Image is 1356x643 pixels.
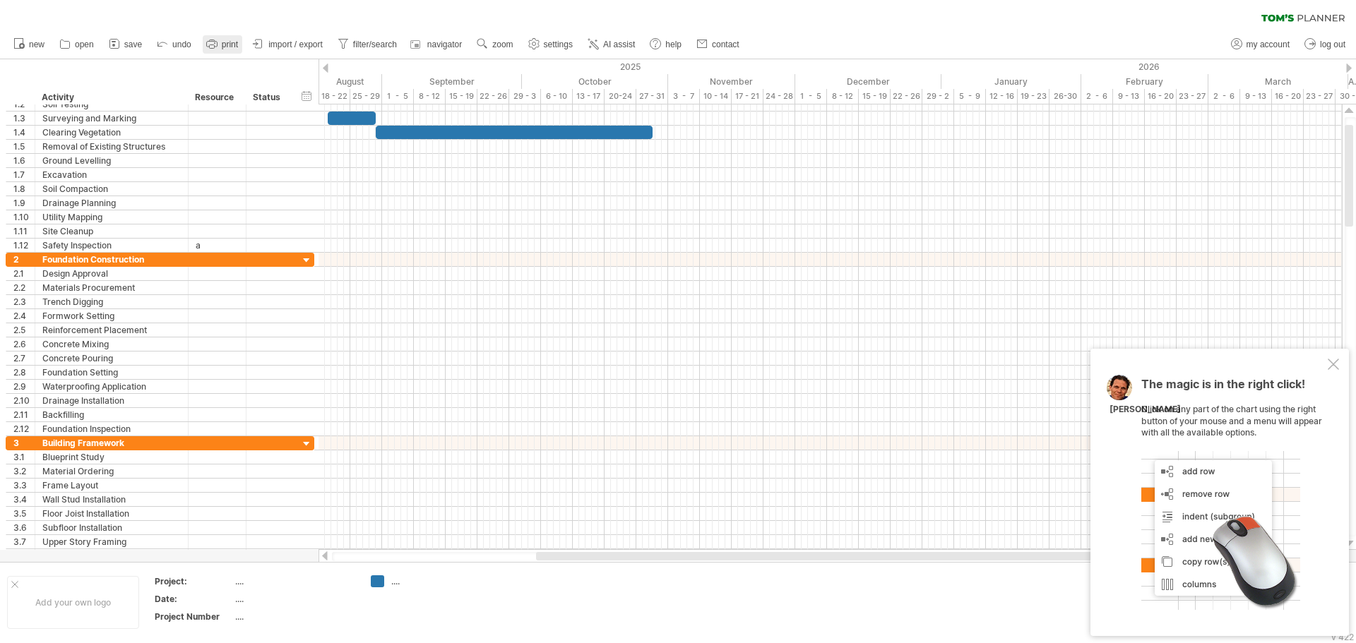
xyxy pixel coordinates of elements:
a: AI assist [584,35,639,54]
div: 1.9 [13,196,35,210]
div: Backfilling [42,408,181,421]
div: .... [235,575,354,587]
div: .... [391,575,468,587]
div: 2.12 [13,422,35,435]
div: 2.5 [13,323,35,337]
div: 5 - 9 [954,89,986,104]
div: 24 - 28 [763,89,795,104]
div: [PERSON_NAME] [1110,404,1181,416]
div: 1.6 [13,154,35,167]
span: log out [1320,40,1345,49]
div: 1.5 [13,140,35,153]
div: January 2026 [941,74,1081,89]
a: save [105,35,146,54]
div: Date: [155,593,232,605]
a: log out [1301,35,1350,54]
div: 1.3 [13,112,35,125]
div: Project: [155,575,232,587]
span: The magic is in the right click! [1141,377,1305,398]
div: 22 - 26 [477,89,509,104]
div: 3.2 [13,464,35,478]
div: 3.1 [13,450,35,464]
div: Roof Truss Assembly [42,549,181,563]
a: undo [153,35,196,54]
div: 2.7 [13,351,35,365]
div: 1.11 [13,224,35,238]
div: Status [253,90,284,104]
div: Foundation Setting [42,366,181,379]
div: Foundation Inspection [42,422,181,435]
div: September 2025 [382,74,522,89]
span: contact [712,40,739,49]
div: Surveying and Marking [42,112,181,125]
div: Reinforcement Placement [42,323,181,337]
div: 15 - 19 [446,89,477,104]
span: undo [172,40,191,49]
div: Utility Mapping [42,210,181,224]
div: 1.4 [13,126,35,139]
div: 3.6 [13,521,35,534]
div: 26-30 [1049,89,1081,104]
div: 8 - 12 [414,89,446,104]
div: 9 - 13 [1240,89,1272,104]
div: Removal of Existing Structures [42,140,181,153]
a: contact [693,35,744,54]
span: open [75,40,94,49]
div: 3.4 [13,493,35,506]
div: Drainage Installation [42,394,181,407]
a: new [10,35,49,54]
div: 2.4 [13,309,35,323]
span: save [124,40,142,49]
div: Ground Levelling [42,154,181,167]
div: Drainage Planning [42,196,181,210]
span: import / export [268,40,323,49]
div: Safety Inspection [42,239,181,252]
div: Excavation [42,168,181,181]
span: navigator [427,40,462,49]
div: Wall Stud Installation [42,493,181,506]
div: 12 - 16 [986,89,1018,104]
div: Concrete Mixing [42,337,181,351]
div: .... [235,611,354,623]
div: Activity [42,90,180,104]
div: 16 - 20 [1145,89,1177,104]
div: 1.8 [13,182,35,196]
div: Site Cleanup [42,224,181,238]
div: 18 - 22 [319,89,350,104]
div: 3.3 [13,479,35,492]
div: 23 - 27 [1177,89,1208,104]
a: open [56,35,98,54]
div: December 2025 [795,74,941,89]
div: 2.11 [13,408,35,421]
span: filter/search [353,40,397,49]
div: 25 - 29 [350,89,382,104]
div: 2.8 [13,366,35,379]
div: Building Framework [42,436,181,450]
div: 19 - 23 [1018,89,1049,104]
div: Design Approval [42,267,181,280]
a: filter/search [334,35,401,54]
div: 17 - 21 [732,89,763,104]
div: 20-24 [605,89,636,104]
div: 23 - 27 [1304,89,1336,104]
span: new [29,40,44,49]
div: October 2025 [522,74,668,89]
div: 1.7 [13,168,35,181]
div: Clearing Vegetation [42,126,181,139]
div: 3.5 [13,507,35,520]
div: 3 [13,436,35,450]
div: .... [235,593,354,605]
div: 3.8 [13,549,35,563]
span: AI assist [603,40,635,49]
div: Trench Digging [42,295,181,308]
div: February 2026 [1081,74,1208,89]
div: Material Ordering [42,464,181,478]
span: help [665,40,682,49]
div: 2.1 [13,267,35,280]
div: Frame Layout [42,479,181,492]
div: 29 - 3 [509,89,541,104]
div: 1 - 5 [795,89,827,104]
div: 2.10 [13,394,35,407]
div: Soil Compaction [42,182,181,196]
div: 29 - 2 [922,89,954,104]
